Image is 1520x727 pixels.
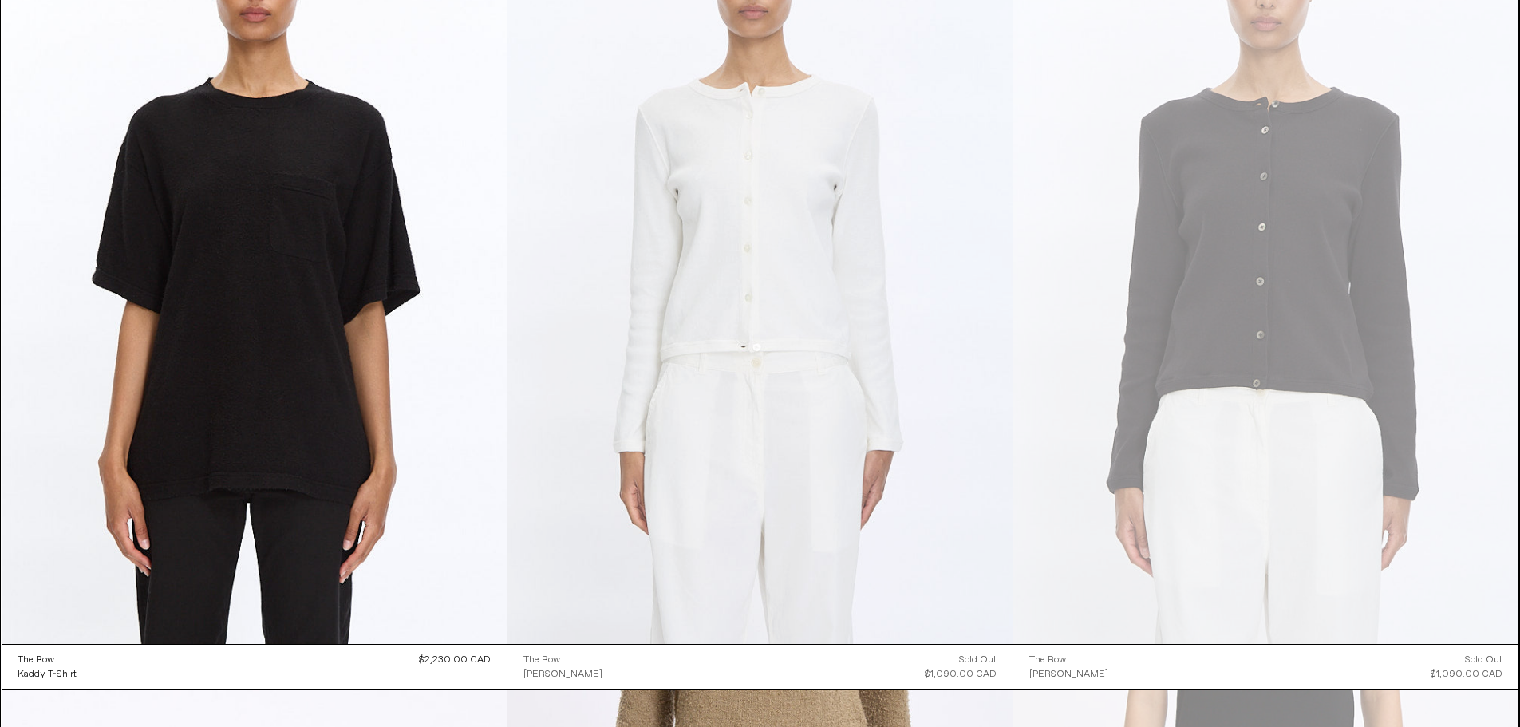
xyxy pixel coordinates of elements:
div: Sold out [1465,653,1502,667]
div: [PERSON_NAME] [1029,668,1108,682]
div: [PERSON_NAME] [523,668,602,682]
a: The Row [18,653,77,667]
div: Kaddy T-Shirt [18,668,77,682]
div: $2,230.00 CAD [419,653,491,667]
a: [PERSON_NAME] [523,667,602,682]
div: $1,090.00 CAD [1431,667,1502,682]
div: $1,090.00 CAD [925,667,997,682]
div: Sold out [959,653,997,667]
a: Kaddy T-Shirt [18,667,77,682]
div: The Row [18,654,54,667]
a: The Row [1029,653,1108,667]
div: The Row [1029,654,1066,667]
div: The Row [523,654,560,667]
a: The Row [523,653,602,667]
a: [PERSON_NAME] [1029,667,1108,682]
